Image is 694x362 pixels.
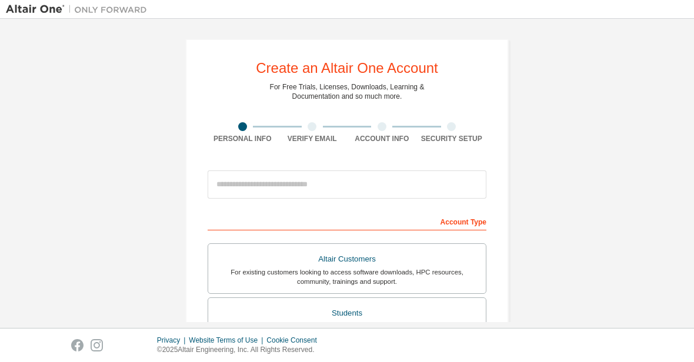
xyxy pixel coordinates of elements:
[215,267,479,286] div: For existing customers looking to access software downloads, HPC resources, community, trainings ...
[157,336,189,345] div: Privacy
[266,336,323,345] div: Cookie Consent
[215,305,479,321] div: Students
[189,336,266,345] div: Website Terms of Use
[256,61,438,75] div: Create an Altair One Account
[417,134,487,143] div: Security Setup
[91,339,103,351] img: instagram.svg
[347,134,417,143] div: Account Info
[71,339,84,351] img: facebook.svg
[208,212,486,230] div: Account Type
[278,134,348,143] div: Verify Email
[208,134,278,143] div: Personal Info
[6,4,153,15] img: Altair One
[157,345,324,355] p: © 2025 Altair Engineering, Inc. All Rights Reserved.
[215,321,479,340] div: For currently enrolled students looking to access the free Altair Student Edition bundle and all ...
[215,251,479,267] div: Altair Customers
[270,82,425,101] div: For Free Trials, Licenses, Downloads, Learning & Documentation and so much more.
